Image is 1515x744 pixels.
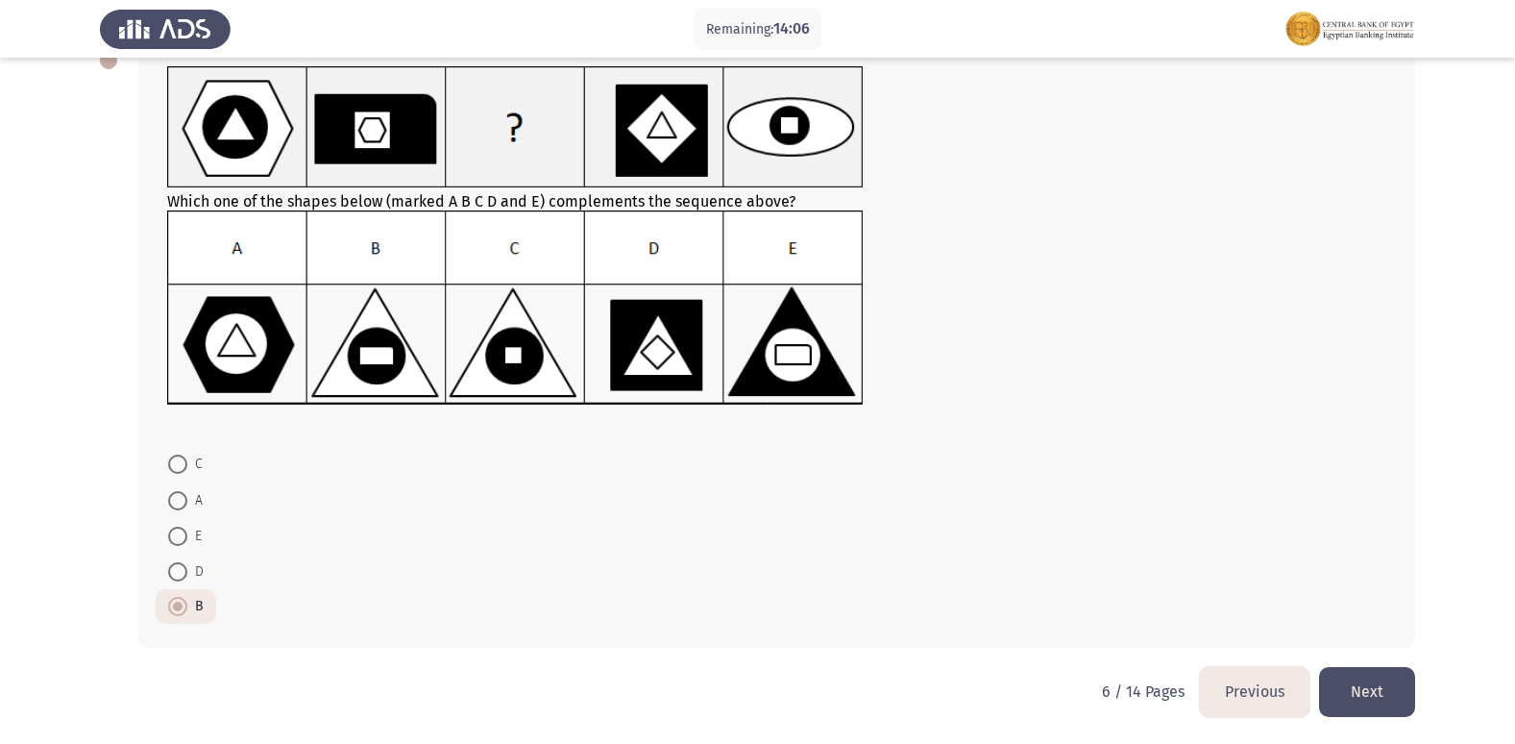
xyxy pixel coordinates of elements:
button: load next page [1319,667,1415,716]
img: UkFYMDA5MUEucG5nMTYyMjAzMzE3MTk3Nw==.png [167,66,864,188]
img: UkFYMDA5MUIucG5nMTYyMjAzMzI0NzA2Ng==.png [167,211,864,406]
button: load previous page [1200,667,1309,716]
span: A [187,489,203,512]
span: D [187,560,204,583]
span: E [187,525,202,548]
span: B [187,595,204,618]
p: 6 / 14 Pages [1102,682,1185,701]
img: Assess Talent Management logo [100,2,231,56]
span: 14:06 [773,19,810,37]
div: Which one of the shapes below (marked A B C D and E) complements the sequence above? [167,66,1386,428]
img: Assessment logo of FOCUS Assessment 3 Modules EN [1284,2,1415,56]
p: Remaining: [706,17,810,41]
span: C [187,453,203,476]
